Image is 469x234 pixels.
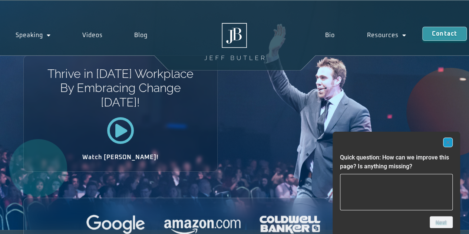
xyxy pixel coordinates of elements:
[119,27,164,44] a: Blog
[47,67,194,109] h1: Thrive in [DATE] Workplace By Embracing Change [DATE]!
[422,27,467,41] a: Contact
[340,174,453,210] textarea: Quick question: How can we improve this page? Is anything missing?
[432,31,457,37] span: Contact
[351,27,422,44] a: Resources
[309,27,351,44] a: Bio
[50,154,191,160] h2: Watch [PERSON_NAME]!
[67,27,119,44] a: Videos
[309,27,422,44] nav: Menu
[443,138,453,147] button: Hide survey
[430,216,453,228] button: Next question
[340,153,453,171] h2: Quick question: How can we improve this page? Is anything missing?
[340,138,453,228] div: Quick question: How can we improve this page? Is anything missing?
